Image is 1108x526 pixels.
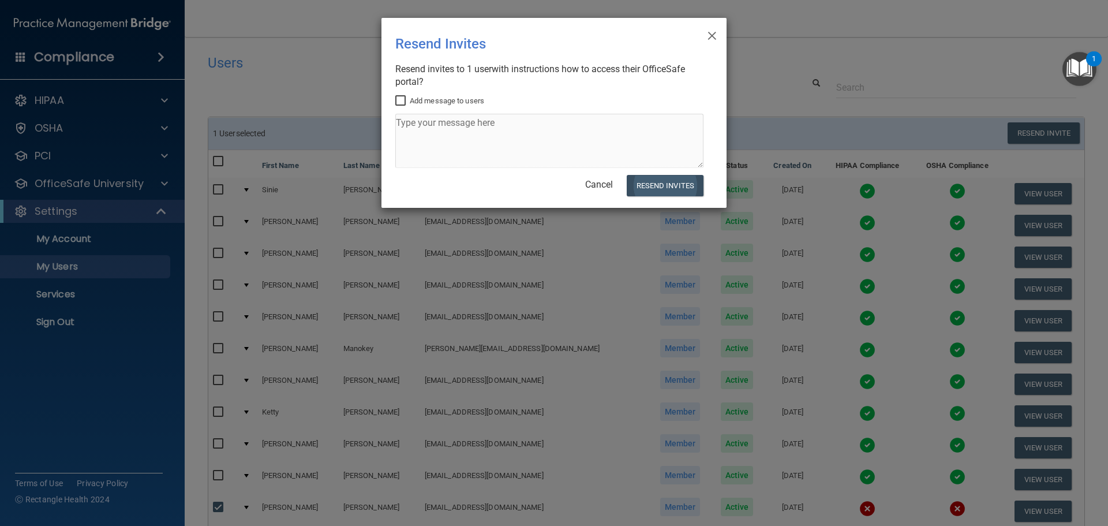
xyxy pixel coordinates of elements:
[395,96,409,106] input: Add message to users
[395,27,665,61] div: Resend Invites
[627,175,703,196] button: Resend Invites
[1092,59,1096,74] div: 1
[395,94,484,108] label: Add message to users
[707,23,717,46] span: ×
[395,63,703,88] div: Resend invites to 1 user with instructions how to access their OfficeSafe portal?
[1062,52,1096,86] button: Open Resource Center, 1 new notification
[585,179,613,190] a: Cancel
